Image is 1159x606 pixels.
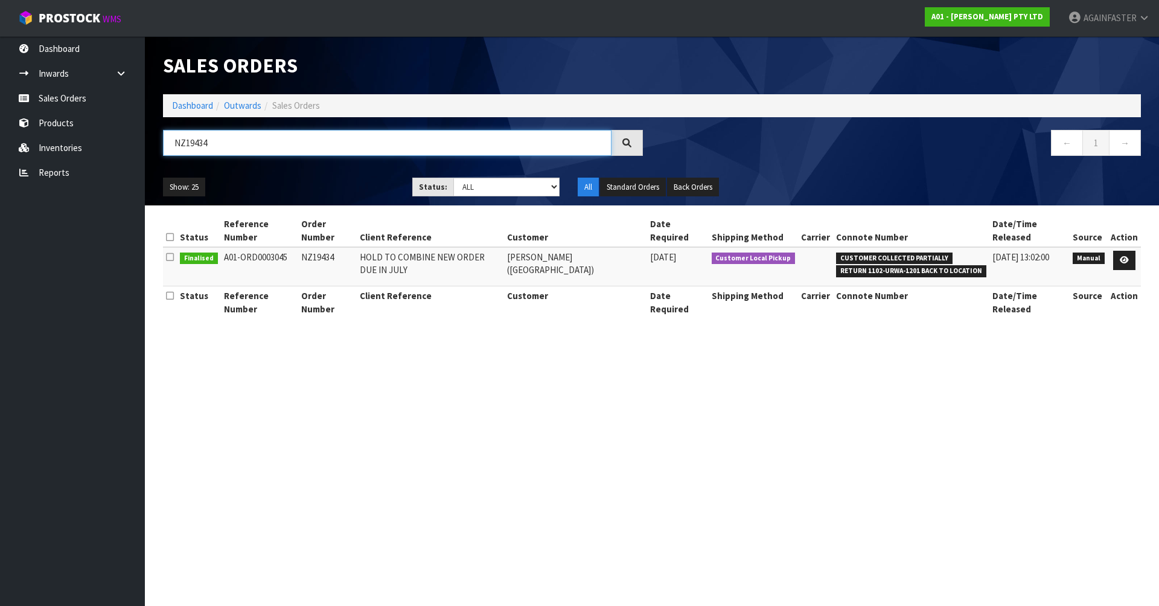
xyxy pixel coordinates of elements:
[661,130,1141,160] nav: Page navigation
[39,10,100,26] span: ProStock
[177,214,221,247] th: Status
[989,214,1070,247] th: Date/Time Released
[18,10,33,25] img: cube-alt.png
[177,286,221,318] th: Status
[298,247,357,286] td: NZ19434
[1070,214,1108,247] th: Source
[578,178,599,197] button: All
[504,286,647,318] th: Customer
[172,100,213,111] a: Dashboard
[163,130,611,156] input: Search sales orders
[1070,286,1108,318] th: Source
[992,251,1049,263] span: [DATE] 13:02:00
[836,253,953,265] span: CUSTOMER COLLECTED PARTIALLY
[1073,253,1105,265] span: Manual
[221,247,298,286] td: A01-ORD0003045
[836,265,986,277] span: RETURN 1102-URWA-1201 BACK TO LOCATION
[163,178,205,197] button: Show: 25
[180,253,218,265] span: Finalised
[221,286,298,318] th: Reference Number
[357,286,504,318] th: Client Reference
[709,214,799,247] th: Shipping Method
[103,13,121,25] small: WMS
[1108,286,1141,318] th: Action
[650,251,676,263] span: [DATE]
[709,286,799,318] th: Shipping Method
[1108,214,1141,247] th: Action
[833,214,989,247] th: Connote Number
[1084,12,1137,24] span: AGAINFASTER
[798,214,833,247] th: Carrier
[419,182,447,192] strong: Status:
[272,100,320,111] span: Sales Orders
[504,214,647,247] th: Customer
[931,11,1043,22] strong: A01 - [PERSON_NAME] PTY LTD
[1082,130,1110,156] a: 1
[647,214,709,247] th: Date Required
[712,253,796,265] span: Customer Local Pickup
[833,286,989,318] th: Connote Number
[221,214,298,247] th: Reference Number
[357,247,504,286] td: HOLD TO COMBINE NEW ORDER DUE IN JULY
[600,178,666,197] button: Standard Orders
[504,247,647,286] td: [PERSON_NAME] ([GEOGRAPHIC_DATA])
[1051,130,1083,156] a: ←
[647,286,709,318] th: Date Required
[667,178,719,197] button: Back Orders
[989,286,1070,318] th: Date/Time Released
[1109,130,1141,156] a: →
[224,100,261,111] a: Outwards
[163,54,643,76] h1: Sales Orders
[298,286,357,318] th: Order Number
[357,214,504,247] th: Client Reference
[298,214,357,247] th: Order Number
[798,286,833,318] th: Carrier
